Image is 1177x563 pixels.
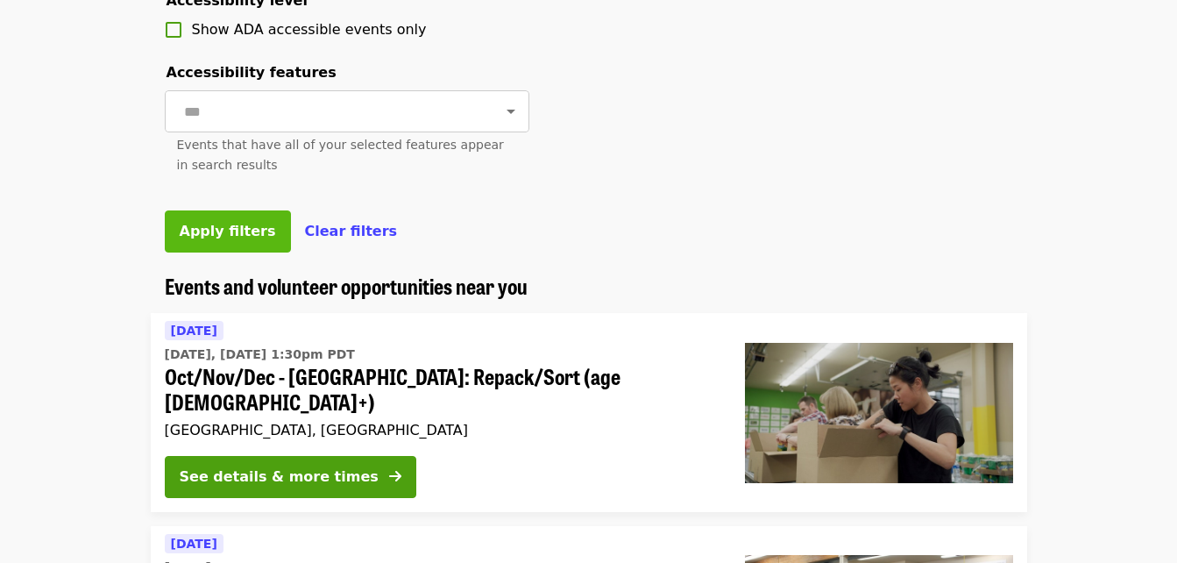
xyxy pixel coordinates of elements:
span: Accessibility features [167,64,337,81]
span: Apply filters [180,223,276,239]
button: See details & more times [165,456,416,498]
img: Oct/Nov/Dec - Portland: Repack/Sort (age 8+) organized by Oregon Food Bank [745,343,1013,483]
span: Show ADA accessible events only [192,21,427,38]
button: Open [499,99,523,124]
a: See details for "Oct/Nov/Dec - Portland: Repack/Sort (age 8+)" [151,313,1027,512]
span: Clear filters [305,223,398,239]
i: arrow-right icon [389,468,401,485]
span: Events that have all of your selected features appear in search results [177,138,504,172]
button: Clear filters [305,221,398,242]
div: [GEOGRAPHIC_DATA], [GEOGRAPHIC_DATA] [165,422,717,438]
span: Oct/Nov/Dec - [GEOGRAPHIC_DATA]: Repack/Sort (age [DEMOGRAPHIC_DATA]+) [165,364,717,415]
span: Events and volunteer opportunities near you [165,270,528,301]
div: See details & more times [180,467,379,488]
span: [DATE] [171,537,217,551]
time: [DATE], [DATE] 1:30pm PDT [165,346,355,364]
button: Apply filters [165,210,291,253]
span: [DATE] [171,324,217,338]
